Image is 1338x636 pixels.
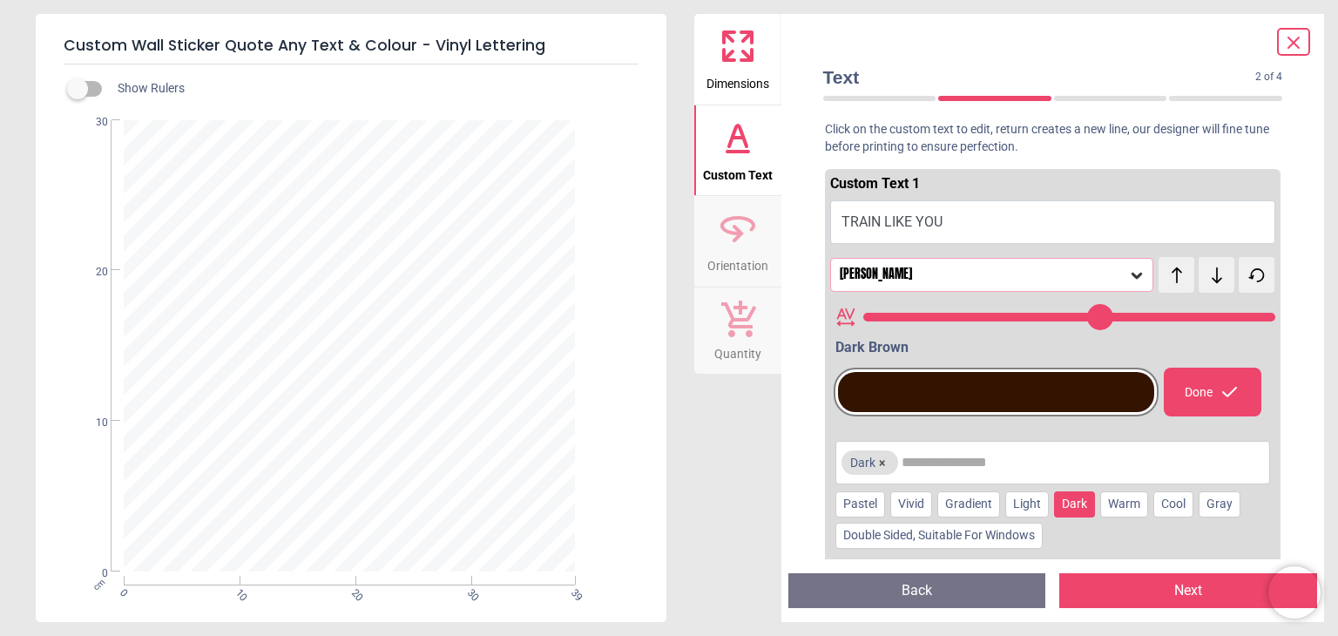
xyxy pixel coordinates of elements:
[78,78,666,99] div: Show Rulers
[835,523,1043,549] div: Double Sided, Suitable For Windows
[1199,491,1240,518] div: Gray
[707,249,768,275] span: Orientation
[1153,491,1193,518] div: Cool
[838,267,1129,282] div: [PERSON_NAME]
[835,491,885,518] div: Pastel
[841,450,898,475] span: Dark
[875,456,889,470] button: ×
[788,573,1046,608] button: Back
[694,14,781,105] button: Dimensions
[1255,70,1282,85] span: 2 of 4
[64,28,639,64] h5: Custom Wall Sticker Quote Any Text & Colour - Vinyl Lettering
[126,304,573,383] textarea: To enrich screen reader interactions, please activate Accessibility in Grammarly extension settings
[809,121,1297,155] p: Click on the custom text to edit, return creates a new line, our designer will fine tune before p...
[830,175,920,192] span: Custom Text 1
[694,196,781,287] button: Orientation
[714,337,761,363] span: Quantity
[1268,566,1321,619] iframe: Brevo live chat
[1005,491,1049,518] div: Light
[1164,368,1261,416] div: Done
[75,115,108,130] span: 30
[890,491,932,518] div: Vivid
[835,338,1276,357] div: Dark Brown
[703,159,773,185] span: Custom Text
[937,491,1000,518] div: Gradient
[1054,491,1095,518] div: Dark
[823,64,1256,90] span: Text
[694,105,781,196] button: Custom Text
[1059,573,1317,608] button: Next
[1100,491,1148,518] div: Warm
[830,200,1276,244] button: TRAIN LIKE YOU
[706,67,769,93] span: Dimensions
[694,288,781,375] button: Quantity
